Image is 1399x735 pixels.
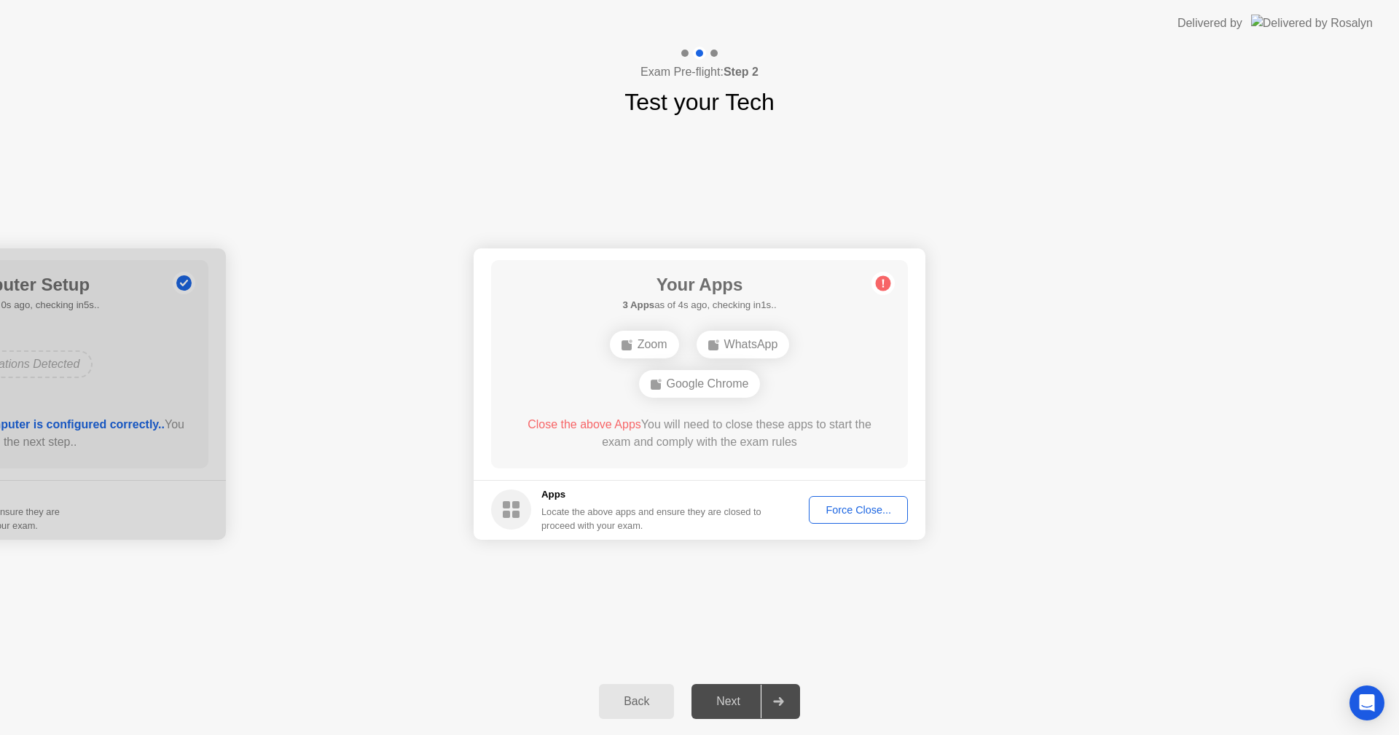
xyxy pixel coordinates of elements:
[639,370,761,398] div: Google Chrome
[622,272,776,298] h1: Your Apps
[1251,15,1373,31] img: Delivered by Rosalyn
[541,487,762,502] h5: Apps
[1349,685,1384,720] div: Open Intercom Messenger
[599,684,674,719] button: Back
[541,505,762,532] div: Locate the above apps and ensure they are closed to proceed with your exam.
[1177,15,1242,32] div: Delivered by
[512,416,887,451] div: You will need to close these apps to start the exam and comply with the exam rules
[724,66,759,78] b: Step 2
[697,331,790,358] div: WhatsApp
[691,684,800,719] button: Next
[624,84,775,119] h1: Test your Tech
[528,418,641,431] span: Close the above Apps
[640,63,759,81] h4: Exam Pre-flight:
[610,331,679,358] div: Zoom
[696,695,761,708] div: Next
[814,504,903,516] div: Force Close...
[603,695,670,708] div: Back
[809,496,908,524] button: Force Close...
[622,298,776,313] h5: as of 4s ago, checking in1s..
[622,299,654,310] b: 3 Apps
